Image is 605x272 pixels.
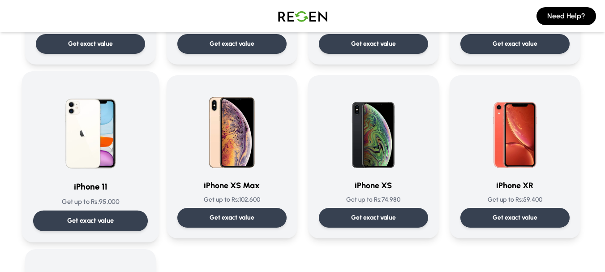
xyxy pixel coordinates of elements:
[319,179,428,192] h3: iPhone XS
[493,39,537,48] p: Get exact value
[67,216,114,225] p: Get exact value
[319,195,428,204] p: Get up to Rs: 74,980
[330,86,416,172] img: iPhone XS
[68,39,113,48] p: Get exact value
[33,181,147,194] h3: iPhone 11
[351,39,396,48] p: Get exact value
[493,213,537,222] p: Get exact value
[210,39,254,48] p: Get exact value
[177,195,287,204] p: Get up to Rs: 102,600
[460,195,570,204] p: Get up to Rs: 59,400
[33,197,147,207] p: Get up to Rs: 95,000
[351,213,396,222] p: Get exact value
[45,82,136,173] img: iPhone 11
[472,86,558,172] img: iPhone XR
[177,179,287,192] h3: iPhone XS Max
[189,86,275,172] img: iPhone XS Max
[536,7,596,25] button: Need Help?
[210,213,254,222] p: Get exact value
[271,4,334,29] img: Logo
[460,179,570,192] h3: iPhone XR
